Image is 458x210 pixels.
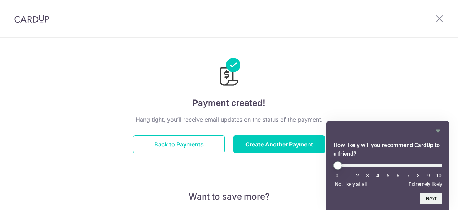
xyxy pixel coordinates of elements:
[354,173,361,178] li: 2
[333,173,341,178] li: 0
[333,141,442,158] h2: How likely will you recommend CardUp to a friend? Select an option from 0 to 10, with 0 being Not...
[374,173,381,178] li: 4
[333,161,442,187] div: How likely will you recommend CardUp to a friend? Select an option from 0 to 10, with 0 being Not...
[14,14,49,23] img: CardUp
[335,181,367,187] span: Not likely at all
[415,173,422,178] li: 8
[434,127,442,135] button: Hide survey
[133,191,325,202] p: Want to save more?
[435,173,442,178] li: 10
[409,181,442,187] span: Extremely likely
[394,173,401,178] li: 6
[233,135,325,153] button: Create Another Payment
[333,127,442,204] div: How likely will you recommend CardUp to a friend? Select an option from 0 to 10, with 0 being Not...
[384,173,391,178] li: 5
[425,173,432,178] li: 9
[364,173,371,178] li: 3
[133,115,325,124] p: Hang tight, you’ll receive email updates on the status of the payment.
[343,173,351,178] li: 1
[218,58,240,88] img: Payments
[133,97,325,109] h4: Payment created!
[405,173,412,178] li: 7
[133,135,225,153] button: Back to Payments
[420,193,442,204] button: Next question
